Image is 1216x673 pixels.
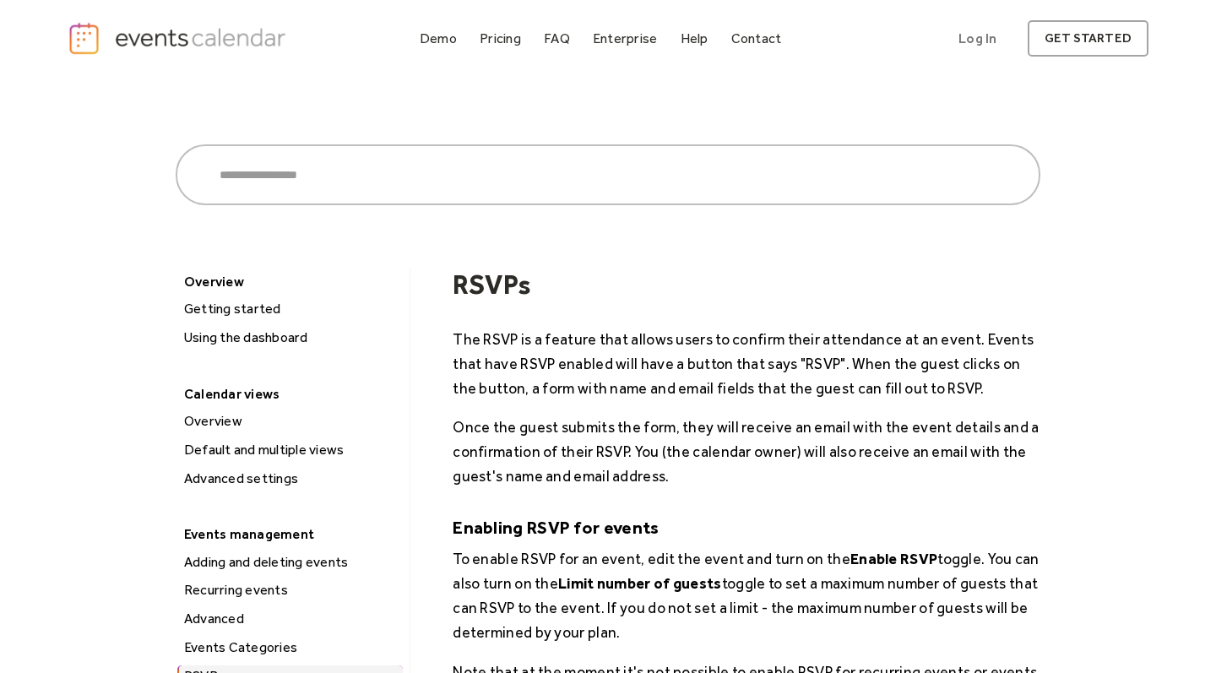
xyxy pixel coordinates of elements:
a: FAQ [537,27,577,50]
a: Pricing [473,27,528,50]
div: Calendar views [176,381,401,407]
a: Default and multiple views [177,439,403,461]
a: Overview [177,410,403,432]
p: Once the guest submits the form, they will receive an email with the event details and a confirma... [453,415,1040,488]
p: To enable RSVP for an event, edit the event and turn on the toggle. You can also turn on the togg... [453,546,1040,644]
div: Pricing [480,34,521,43]
div: Using the dashboard [179,327,403,349]
a: Using the dashboard [177,327,403,349]
div: Advanced settings [179,468,403,490]
div: Recurring events [179,579,403,601]
strong: Enable RSVP [850,550,937,567]
div: Overview [179,410,403,432]
a: Advanced [177,608,403,630]
div: Getting started [179,298,403,320]
a: Contact [725,27,789,50]
div: FAQ [544,34,570,43]
div: Enterprise [593,34,657,43]
div: Contact [731,34,782,43]
a: Enterprise [586,27,664,50]
a: home [68,21,290,56]
a: Log In [942,20,1013,57]
a: Events Categories [177,637,403,659]
h5: Enabling RSVP for events [453,515,1040,540]
div: Default and multiple views [179,439,403,461]
a: Help [674,27,715,50]
div: Overview [176,269,401,295]
div: Adding and deleting events [179,551,403,573]
a: Adding and deleting events [177,551,403,573]
a: Recurring events [177,579,403,601]
p: The RSVP is a feature that allows users to confirm their attendance at an event. Events that have... [453,327,1040,400]
div: Events management [176,521,401,547]
div: Advanced [179,608,403,630]
a: Getting started [177,298,403,320]
h1: RSVPs [453,269,1040,301]
strong: Limit number of guests [558,574,722,592]
a: Demo [413,27,464,50]
a: get started [1028,20,1148,57]
div: Demo [420,34,457,43]
a: Advanced settings [177,468,403,490]
div: Events Categories [179,637,403,659]
div: Help [681,34,708,43]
